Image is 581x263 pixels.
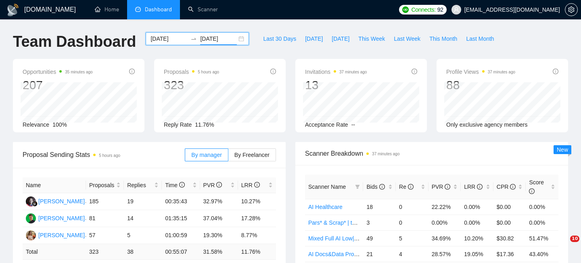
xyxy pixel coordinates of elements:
[305,148,558,159] span: Scanner Breakdown
[150,34,187,43] input: Start date
[26,230,36,240] img: AV
[305,77,367,93] div: 13
[188,6,218,13] a: searchScanner
[99,153,120,158] time: 5 hours ago
[86,177,124,193] th: Proposals
[162,210,200,227] td: 01:35:15
[238,227,276,244] td: 8.77%
[363,215,396,230] td: 3
[26,232,85,238] a: AV[PERSON_NAME]
[461,199,493,215] td: 0.00%
[23,177,86,193] th: Name
[446,67,515,77] span: Profile Views
[259,32,301,45] button: Last 30 Days
[86,227,124,244] td: 57
[332,34,349,43] span: [DATE]
[164,67,219,77] span: Proposals
[32,201,38,207] img: gigradar-bm.png
[191,152,222,158] span: By manager
[379,184,385,190] span: info-circle
[238,210,276,227] td: 17.28%
[238,244,276,260] td: 11.76 %
[372,152,399,156] time: 37 minutes ago
[554,236,573,255] iframe: Intercom live chat
[301,32,327,45] button: [DATE]
[23,67,93,77] span: Opportunities
[429,34,457,43] span: This Month
[13,32,136,51] h1: Team Dashboard
[526,215,558,230] td: 0.00%
[86,244,124,260] td: 323
[366,184,385,190] span: Bids
[270,69,276,74] span: info-circle
[305,34,323,43] span: [DATE]
[565,6,577,13] span: setting
[23,150,185,160] span: Proposal Sending Stats
[234,152,270,158] span: By Freelancer
[529,188,535,194] span: info-circle
[461,230,493,246] td: 10.20%
[6,4,19,17] img: logo
[203,182,222,188] span: PVR
[162,244,200,260] td: 00:55:07
[200,244,238,260] td: 31.58 %
[428,230,461,246] td: 34.69%
[165,182,184,188] span: Time
[351,121,355,128] span: --
[135,6,141,12] span: dashboard
[437,5,443,14] span: 92
[308,204,343,210] a: AI Healthcare
[389,32,425,45] button: Last Week
[190,35,197,42] span: swap-right
[466,34,494,43] span: Last Month
[526,230,558,246] td: 51.47%
[89,181,115,190] span: Proposals
[396,246,428,262] td: 4
[327,32,354,45] button: [DATE]
[446,77,515,93] div: 88
[396,199,428,215] td: 0
[565,6,578,13] a: setting
[529,179,544,194] span: Score
[124,193,162,210] td: 19
[402,6,409,13] img: upwork-logo.png
[65,70,92,74] time: 35 minutes ago
[86,210,124,227] td: 81
[308,219,384,226] a: Pars* & Scrap* | to refactoring
[38,231,85,240] div: [PERSON_NAME]
[461,215,493,230] td: 0.00%
[408,184,414,190] span: info-circle
[396,230,428,246] td: 5
[200,227,238,244] td: 19.30%
[493,230,526,246] td: $30.82
[38,197,85,206] div: [PERSON_NAME]
[26,196,36,207] img: SS
[216,182,222,188] span: info-circle
[254,182,260,188] span: info-circle
[428,215,461,230] td: 0.00%
[308,184,346,190] span: Scanner Name
[497,184,516,190] span: CPR
[462,32,498,45] button: Last Month
[454,7,459,13] span: user
[428,199,461,215] td: 22.22%
[95,6,119,13] a: homeHome
[23,77,93,93] div: 207
[124,227,162,244] td: 5
[526,199,558,215] td: 0.00%
[363,199,396,215] td: 18
[124,177,162,193] th: Replies
[52,121,67,128] span: 100%
[461,246,493,262] td: 19.05%
[305,67,367,77] span: Invitations
[363,246,396,262] td: 21
[200,193,238,210] td: 32.97%
[164,77,219,93] div: 323
[263,34,296,43] span: Last 30 Days
[38,214,85,223] div: [PERSON_NAME]
[124,210,162,227] td: 14
[565,3,578,16] button: setting
[162,227,200,244] td: 01:00:59
[488,70,515,74] time: 37 minutes ago
[477,184,483,190] span: info-circle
